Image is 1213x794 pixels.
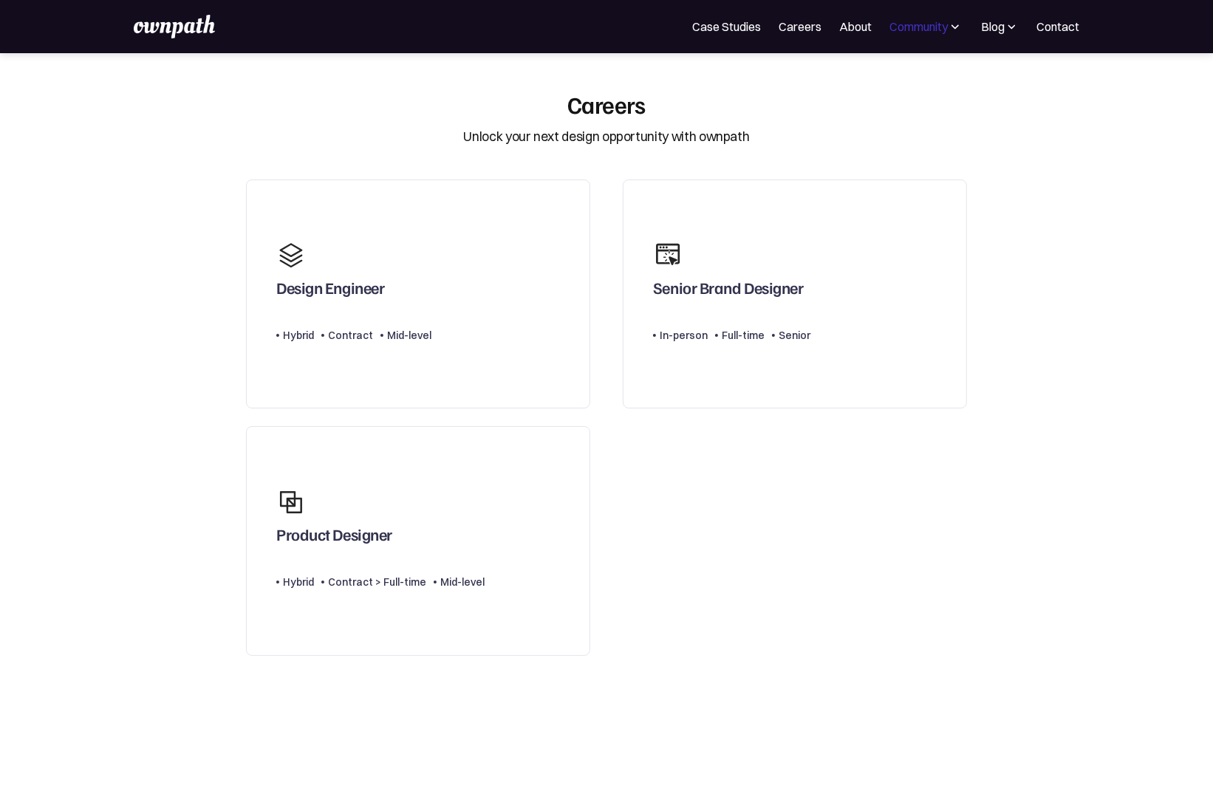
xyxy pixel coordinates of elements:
[980,18,1019,35] div: Blog
[692,18,761,35] a: Case Studies
[722,326,765,344] div: Full-time
[889,18,948,35] div: Community
[567,90,646,118] div: Careers
[1036,18,1079,35] a: Contact
[463,127,749,146] div: Unlock your next design opportunity with ownpath
[981,18,1005,35] div: Blog
[779,326,810,344] div: Senior
[889,18,963,35] div: Community
[440,573,485,591] div: Mid-level
[328,573,426,591] div: Contract > Full-time
[283,326,314,344] div: Hybrid
[283,573,314,591] div: Hybrid
[653,278,804,304] div: Senior Brand Designer
[246,179,590,409] a: Design EngineerHybridContractMid-level
[328,326,373,344] div: Contract
[839,18,872,35] a: About
[387,326,431,344] div: Mid-level
[246,426,590,656] a: Product DesignerHybridContract > Full-timeMid-level
[779,18,821,35] a: Careers
[660,326,708,344] div: In-person
[276,524,392,551] div: Product Designer
[276,278,384,304] div: Design Engineer
[623,179,967,409] a: Senior Brand DesignerIn-personFull-timeSenior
